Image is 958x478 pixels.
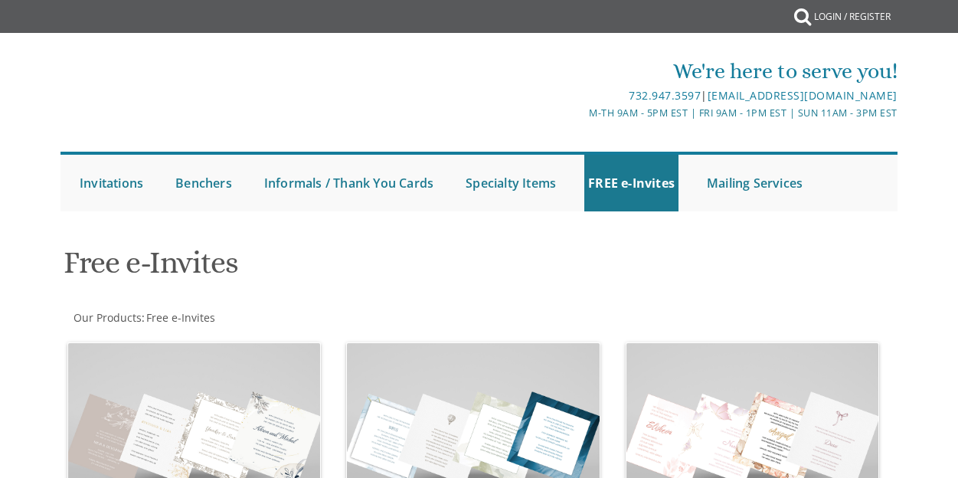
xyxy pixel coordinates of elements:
a: [EMAIL_ADDRESS][DOMAIN_NAME] [708,88,898,103]
a: Our Products [72,310,142,325]
div: : [60,310,479,326]
a: Benchers [172,155,236,211]
a: Specialty Items [462,155,560,211]
div: M-Th 9am - 5pm EST | Fri 9am - 1pm EST | Sun 11am - 3pm EST [340,105,898,121]
a: Mailing Services [703,155,806,211]
a: Informals / Thank You Cards [260,155,437,211]
a: Invitations [76,155,147,211]
h1: Free e-Invites [64,246,610,291]
div: | [340,87,898,105]
a: FREE e-Invites [584,155,678,211]
div: We're here to serve you! [340,56,898,87]
a: Free e-Invites [145,310,215,325]
a: 732.947.3597 [629,88,701,103]
span: Free e-Invites [146,310,215,325]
